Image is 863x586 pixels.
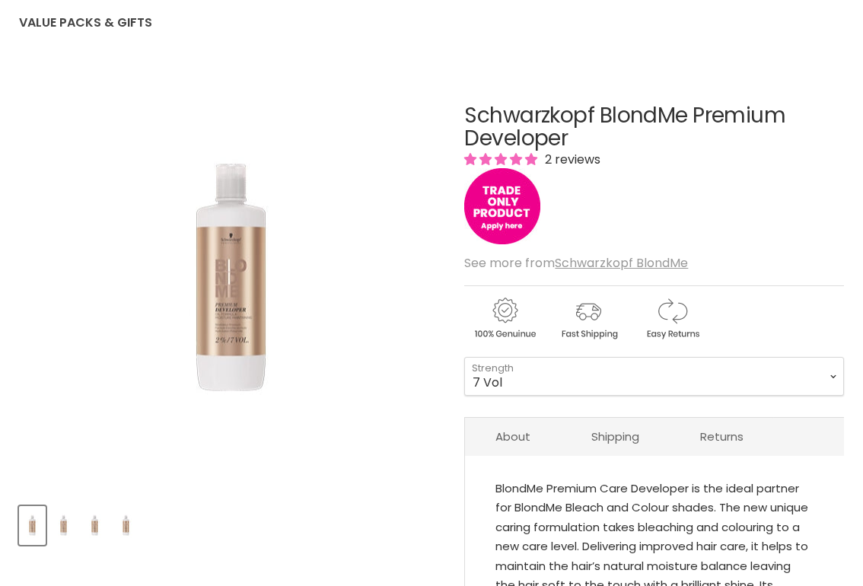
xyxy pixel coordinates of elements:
[464,151,540,168] span: 5.00 stars
[98,78,365,479] img: Schwarzkopf BlondMe Premium Developer
[465,418,561,455] a: About
[83,508,107,543] img: Schwarzkopf BlondMe Premium Developer
[632,295,712,342] img: returns.gif
[17,502,446,545] div: Product thumbnails
[8,7,164,39] a: Value Packs & Gifts
[464,104,844,151] h1: Schwarzkopf BlondMe Premium Developer
[81,506,108,545] button: Schwarzkopf BlondMe Premium Developer
[540,151,600,168] span: 2 reviews
[113,506,139,545] button: Schwarzkopf BlondMe Premium Developer
[21,508,44,543] img: Schwarzkopf BlondMe Premium Developer
[50,506,77,545] button: Schwarzkopf BlondMe Premium Developer
[52,508,75,543] img: Schwarzkopf BlondMe Premium Developer
[19,66,444,491] div: Schwarzkopf BlondMe Premium Developer image. Click or Scroll to Zoom.
[464,254,688,272] span: See more from
[670,418,774,455] a: Returns
[561,418,670,455] a: Shipping
[464,168,540,244] img: tradeonly_small.jpg
[19,506,46,545] button: Schwarzkopf BlondMe Premium Developer
[548,295,629,342] img: shipping.gif
[555,254,688,272] a: Schwarzkopf BlondMe
[464,295,545,342] img: genuine.gif
[114,508,138,543] img: Schwarzkopf BlondMe Premium Developer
